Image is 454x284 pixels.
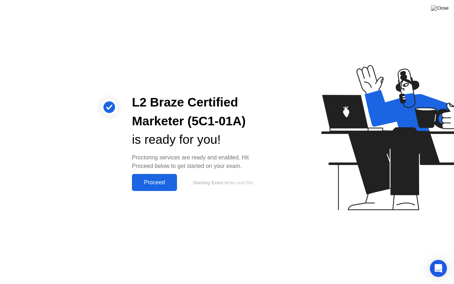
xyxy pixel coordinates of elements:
[229,180,253,185] span: 9m and 58s
[430,260,447,277] div: Open Intercom Messenger
[181,176,264,189] button: Starting Exam in9m and 58s
[132,153,264,170] div: Proctoring services are ready and enabled. Hit Proceed below to get started on your exam.
[132,93,264,131] div: L2 Braze Certified Marketer (5C1-01A)
[134,179,175,186] div: Proceed
[132,174,177,191] button: Proceed
[132,130,264,149] div: is ready for you!
[431,5,449,11] img: Close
